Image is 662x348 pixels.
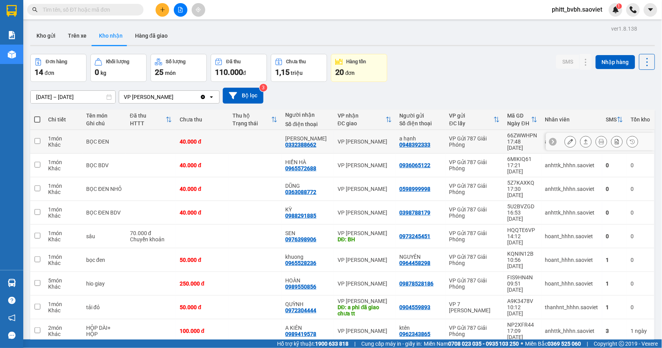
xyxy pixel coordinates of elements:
[285,159,330,165] div: HIỀN HÀ
[619,341,624,346] span: copyright
[48,116,78,123] div: Chi tiết
[285,165,316,171] div: 0965572688
[545,304,598,310] div: thanhnt_hhhn.saoviet
[587,339,588,348] span: |
[596,55,635,69] button: Nhập hàng
[285,325,330,331] div: A KIÊN
[545,257,598,263] div: hoant_hhhn.saoviet
[48,260,78,266] div: Khác
[548,341,581,347] strong: 0369 525 060
[617,3,622,9] sup: 1
[291,70,303,76] span: triệu
[400,120,442,126] div: Số điện thoại
[606,162,623,168] div: 0
[647,6,654,13] span: caret-down
[165,70,176,76] span: món
[338,328,392,334] div: VP [PERSON_NAME]
[449,254,500,266] div: VP Gửi 787 Giải Phóng
[48,206,78,213] div: 1 món
[508,156,537,162] div: 6MIKIQ61
[631,304,650,310] div: 0
[174,3,187,17] button: file-add
[361,339,422,348] span: Cung cấp máy in - giấy in:
[508,251,537,257] div: KQNIN12B
[48,307,78,313] div: Khác
[338,236,392,242] div: DĐ: BH
[95,68,99,77] span: 0
[612,24,638,33] div: ver 1.8.138
[508,328,537,340] div: 17:09 [DATE]
[151,54,207,82] button: Số lượng25món
[631,257,650,263] div: 0
[508,203,537,209] div: 5U2BVZGD
[48,254,78,260] div: 1 món
[545,162,598,168] div: anhttk_hhhn.saoviet
[86,120,122,126] div: Ghi chú
[180,280,225,287] div: 250.000 đ
[178,7,183,12] span: file-add
[449,183,500,195] div: VP Gửi 787 Giải Phóng
[124,93,173,101] div: VP [PERSON_NAME]
[631,328,650,334] div: 1
[580,136,592,147] div: Giao hàng
[508,274,537,280] div: FIS9HN4N
[130,113,166,119] div: Đã thu
[545,233,598,239] div: hoant_hhhn.saoviet
[449,206,500,219] div: VP Gửi 787 Giải Phóng
[86,162,122,168] div: BỌC BDV
[271,54,327,82] button: Chưa thu1,15 triệu
[285,260,316,266] div: 0965528236
[631,233,650,239] div: 0
[286,59,306,64] div: Chưa thu
[400,280,434,287] div: 09878528186
[338,257,392,263] div: VP [PERSON_NAME]
[606,233,623,239] div: 0
[612,6,619,13] img: icon-new-feature
[606,116,617,123] div: SMS
[180,328,225,334] div: 100.000 đ
[180,116,225,123] div: Chưa thu
[86,257,122,263] div: bọc đen
[31,91,115,103] input: Select a date range.
[545,186,598,192] div: anhttk_hhhn.saoviet
[449,113,494,119] div: VP gửi
[101,70,106,76] span: kg
[48,284,78,290] div: Khác
[48,230,78,236] div: 1 món
[400,186,431,192] div: 0598999998
[48,331,78,337] div: Khác
[338,120,386,126] div: ĐC giao
[606,328,623,334] div: 3
[449,277,500,290] div: VP Gửi 787 Giải Phóng
[86,209,122,216] div: BỌC ĐEN BDV
[285,331,316,337] div: 0989419578
[618,3,620,9] span: 1
[400,135,442,142] div: a hạnh
[400,162,431,168] div: 0936065122
[285,112,330,118] div: Người nhận
[48,159,78,165] div: 1 món
[508,322,537,328] div: NP2XFR44
[8,50,16,59] img: warehouse-icon
[631,209,650,216] div: 0
[508,132,537,139] div: 66ZWWHPN
[285,121,330,127] div: Số điện thoại
[508,120,531,126] div: Ngày ĐH
[285,213,316,219] div: 0988291885
[449,230,500,242] div: VP Gửi 787 Giải Phóng
[32,7,38,12] span: search
[285,277,330,284] div: HOÀN
[48,165,78,171] div: Khác
[400,209,431,216] div: 0398788179
[400,254,442,260] div: NGUYÊN
[285,206,330,213] div: KỲ
[630,6,637,13] img: phone-icon
[90,54,147,82] button: Khối lượng0kg
[546,5,609,14] span: phitt_bvbh.saoviet
[644,3,657,17] button: caret-down
[243,70,246,76] span: đ
[226,59,241,64] div: Đã thu
[174,93,175,101] input: Selected VP Bảo Hà.
[86,280,122,287] div: hio giay
[334,109,396,130] th: Toggle SortBy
